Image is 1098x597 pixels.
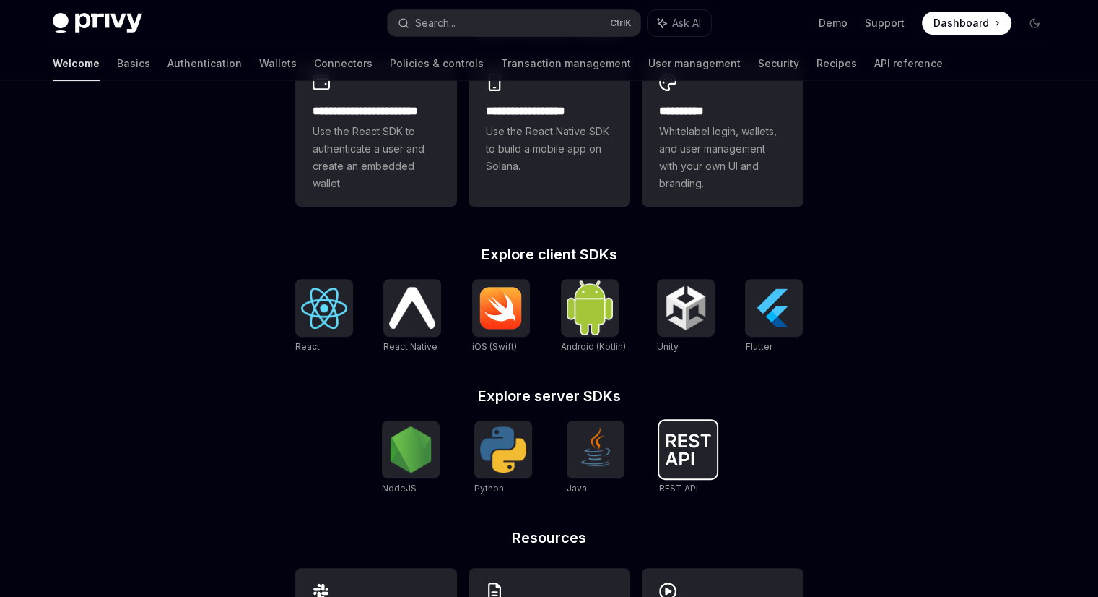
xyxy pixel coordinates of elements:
[53,13,142,33] img: dark logo
[561,279,626,354] a: Android (Kotlin)Android (Kotlin)
[816,46,857,81] a: Recipes
[480,426,526,473] img: Python
[295,247,803,262] h2: Explore client SDKs
[472,279,530,354] a: iOS (Swift)iOS (Swift)
[486,123,613,175] span: Use the React Native SDK to build a mobile app on Solana.
[665,434,711,465] img: REST API
[382,483,417,494] span: NodeJS
[751,285,797,331] img: Flutter
[567,421,624,496] a: JavaJava
[657,279,715,354] a: UnityUnity
[567,483,587,494] span: Java
[572,426,619,473] img: Java
[295,341,320,352] span: React
[758,46,799,81] a: Security
[819,16,848,30] a: Demo
[501,46,631,81] a: Transaction management
[53,46,100,81] a: Welcome
[672,16,701,30] span: Ask AI
[659,421,717,496] a: REST APIREST API
[472,341,517,352] span: iOS (Swift)
[313,123,440,192] span: Use the React SDK to authenticate a user and create an embedded wallet.
[642,59,803,207] a: **** *****Whitelabel login, wallets, and user management with your own UI and branding.
[390,46,484,81] a: Policies & controls
[561,341,626,352] span: Android (Kotlin)
[382,421,440,496] a: NodeJSNodeJS
[389,287,435,328] img: React Native
[295,279,353,354] a: ReactReact
[659,123,786,192] span: Whitelabel login, wallets, and user management with your own UI and branding.
[922,12,1011,35] a: Dashboard
[388,10,640,36] button: Search...CtrlK
[388,426,434,473] img: NodeJS
[567,280,613,335] img: Android (Kotlin)
[648,10,711,36] button: Ask AI
[933,16,989,30] span: Dashboard
[874,46,943,81] a: API reference
[657,341,679,352] span: Unity
[745,341,772,352] span: Flutter
[295,389,803,403] h2: Explore server SDKs
[659,483,698,494] span: REST API
[745,279,803,354] a: FlutterFlutter
[474,483,504,494] span: Python
[383,279,441,354] a: React NativeReact Native
[117,46,150,81] a: Basics
[865,16,905,30] a: Support
[314,46,372,81] a: Connectors
[469,59,630,207] a: **** **** **** ***Use the React Native SDK to build a mobile app on Solana.
[1023,12,1046,35] button: Toggle dark mode
[648,46,741,81] a: User management
[259,46,297,81] a: Wallets
[301,288,347,329] img: React
[415,14,456,32] div: Search...
[478,286,524,330] img: iOS (Swift)
[383,341,437,352] span: React Native
[474,421,532,496] a: PythonPython
[167,46,242,81] a: Authentication
[610,17,632,29] span: Ctrl K
[663,285,709,331] img: Unity
[295,531,803,545] h2: Resources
